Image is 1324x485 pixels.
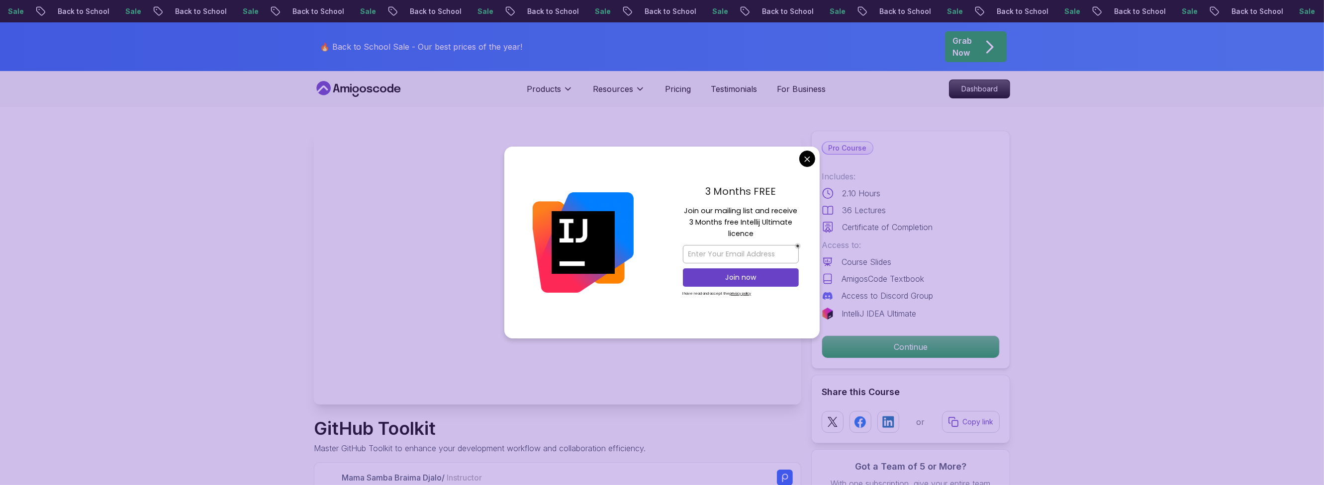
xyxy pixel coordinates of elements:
p: IntelliJ IDEA Ultimate [842,308,916,320]
p: Access to: [822,239,1000,251]
p: Back to School [868,6,936,16]
p: Sale [1053,6,1085,16]
p: Sale [1288,6,1320,16]
a: For Business [777,83,826,95]
h2: Share this Course [822,385,1000,399]
p: Back to School [1103,6,1170,16]
p: Back to School [398,6,466,16]
p: Back to School [751,6,818,16]
button: Products [527,83,573,103]
span: Instructor [447,473,482,483]
h3: Got a Team of 5 or More? [822,460,1000,474]
p: Sale [349,6,380,16]
p: Sale [466,6,498,16]
p: Sale [583,6,615,16]
p: 🔥 Back to School Sale - Our best prices of the year! [320,41,522,53]
p: Sale [114,6,146,16]
p: 36 Lectures [842,204,886,216]
p: Continue [822,336,999,358]
a: Dashboard [949,80,1010,98]
h1: GitHub Toolkit [314,418,646,438]
p: Back to School [46,6,114,16]
button: Continue [822,335,1000,358]
p: Copy link [962,417,993,427]
p: Back to School [164,6,231,16]
a: Pricing [665,83,691,95]
p: Sale [818,6,850,16]
p: Grab Now [952,35,972,59]
p: Master GitHub Toolkit to enhance your development workflow and collaboration efficiency. [314,442,646,454]
p: AmigosCode Textbook [842,273,924,285]
p: Back to School [1220,6,1288,16]
img: jetbrains logo [822,308,834,320]
p: Sale [701,6,733,16]
p: 2.10 Hours [842,187,880,199]
p: Access to Discord Group [842,290,933,302]
p: Back to School [633,6,701,16]
p: Products [527,83,561,95]
p: Mama Samba Braima Djalo / [342,472,482,484]
p: Pro Course [823,142,873,154]
p: Includes: [822,170,1000,182]
button: Copy link [942,411,1000,433]
button: Resources [593,83,645,103]
p: Sale [1170,6,1202,16]
p: Certificate of Completion [842,221,933,233]
p: Sale [231,6,263,16]
p: Back to School [516,6,583,16]
p: Back to School [985,6,1053,16]
img: github-toolkit_thumbnail [314,131,801,404]
p: Course Slides [842,256,891,268]
p: Back to School [281,6,349,16]
p: Resources [593,83,633,95]
p: Sale [936,6,967,16]
a: Testimonials [711,83,757,95]
p: or [917,416,925,428]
